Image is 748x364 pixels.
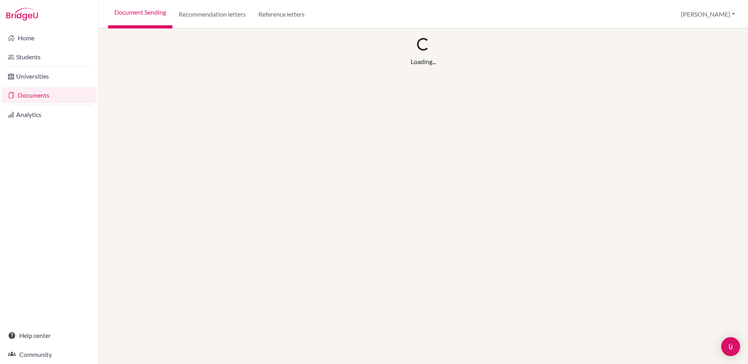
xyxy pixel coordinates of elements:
[721,337,740,356] div: Open Intercom Messenger
[2,347,97,362] a: Community
[2,328,97,343] a: Help center
[677,7,739,22] button: [PERSON_NAME]
[411,57,436,66] div: Loading...
[2,107,97,123] a: Analytics
[6,8,38,21] img: Bridge-U
[2,87,97,103] a: Documents
[2,49,97,65] a: Students
[2,30,97,46] a: Home
[2,68,97,84] a: Universities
